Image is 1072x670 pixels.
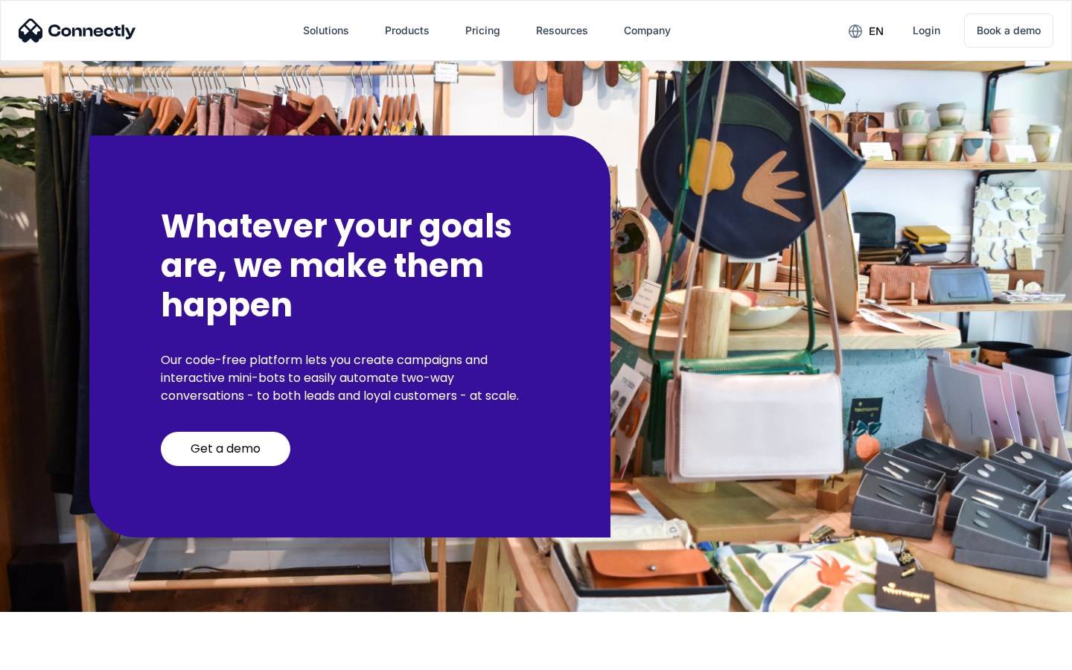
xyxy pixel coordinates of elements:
[465,20,500,41] div: Pricing
[913,20,940,41] div: Login
[161,207,539,325] h2: Whatever your goals are, we make them happen
[19,19,136,42] img: Connectly Logo
[15,644,89,665] aside: Language selected: English
[303,20,349,41] div: Solutions
[901,13,952,48] a: Login
[536,20,588,41] div: Resources
[161,351,539,405] p: Our code-free platform lets you create campaigns and interactive mini-bots to easily automate two...
[385,20,430,41] div: Products
[30,644,89,665] ul: Language list
[624,20,671,41] div: Company
[453,13,512,48] a: Pricing
[964,13,1053,48] a: Book a demo
[191,441,261,456] div: Get a demo
[869,21,884,42] div: en
[161,432,290,466] a: Get a demo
